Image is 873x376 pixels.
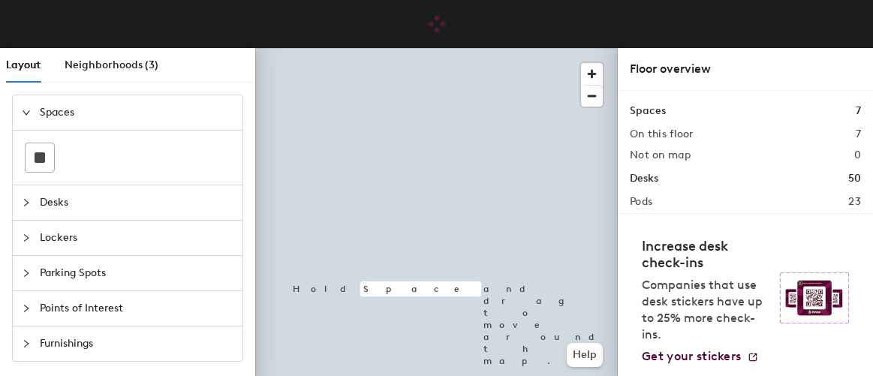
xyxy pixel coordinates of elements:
[22,108,31,117] span: expanded
[630,60,861,78] div: Floor overview
[22,269,31,278] span: collapsed
[630,103,666,119] h1: Spaces
[567,343,603,367] button: Help
[848,196,861,208] h2: 23
[854,149,861,161] h2: 0
[22,198,31,207] span: collapsed
[642,349,759,364] a: Get your stickers
[40,326,233,361] span: Furnishings
[22,233,31,242] span: collapsed
[642,277,771,343] p: Companies that use desk stickers have up to 25% more check-ins.
[848,170,861,187] h1: 50
[65,59,158,71] span: Neighborhoods (3)
[630,128,694,140] h2: On this floor
[642,349,741,363] span: Get your stickers
[40,221,233,255] span: Lockers
[40,291,233,326] span: Points of Interest
[630,170,658,187] h1: Desks
[780,272,849,323] img: Sticker logo
[40,256,233,290] span: Parking Spots
[856,103,861,119] h1: 7
[642,238,771,271] h4: Increase desk check-ins
[40,185,233,220] span: Desks
[40,95,233,130] span: Spaces
[22,339,31,348] span: collapsed
[630,196,652,208] h2: Pods
[22,304,31,313] span: collapsed
[6,59,41,71] span: Layout
[856,128,861,140] h2: 7
[630,149,691,161] h2: Not on map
